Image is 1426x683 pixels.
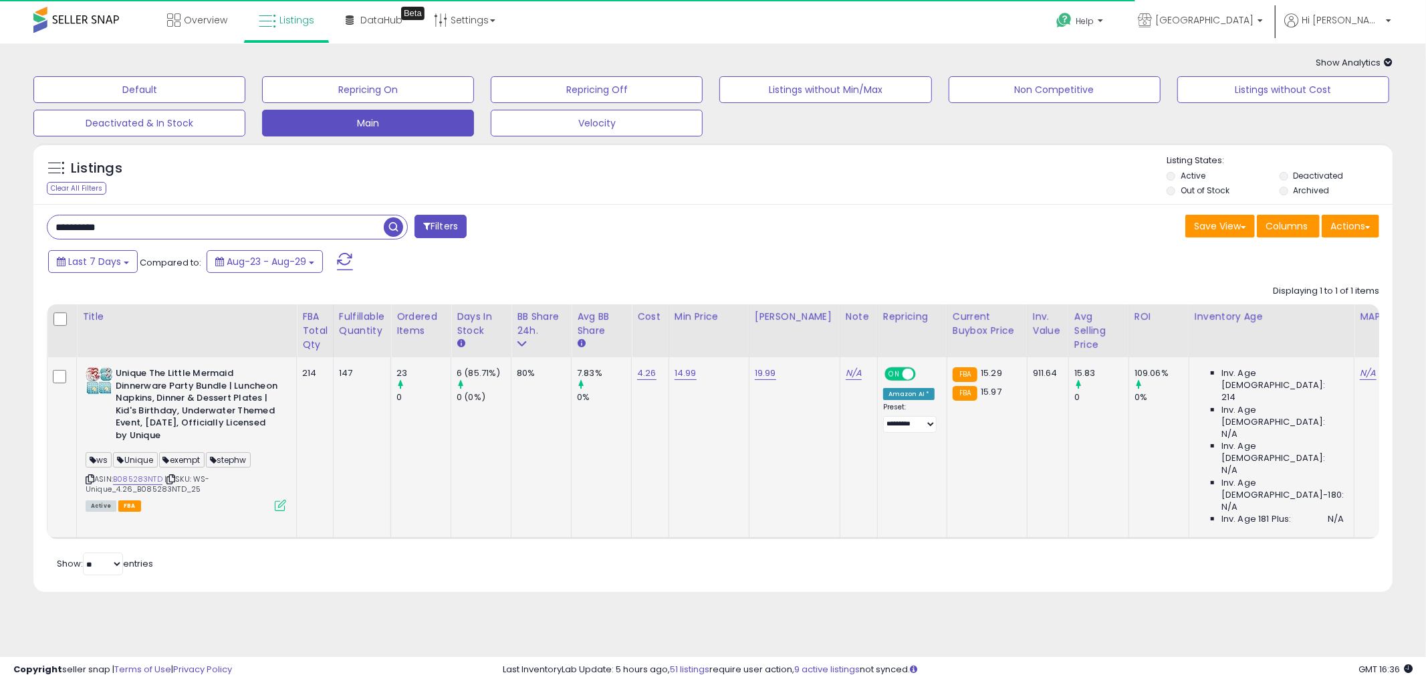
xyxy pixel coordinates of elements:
[86,367,112,394] img: 517rmTt1weL._SL40_.jpg
[48,250,138,273] button: Last 7 Days
[1221,391,1235,403] span: 214
[206,452,251,468] span: stephw
[1322,215,1379,237] button: Actions
[886,369,903,380] span: ON
[33,110,245,136] button: Deactivated & In Stock
[1135,367,1189,379] div: 109.06%
[396,367,451,379] div: 23
[71,159,122,178] h5: Listings
[1273,285,1379,298] div: Displaying 1 to 1 of 1 items
[953,386,977,401] small: FBA
[86,452,112,468] span: ws
[279,13,314,27] span: Listings
[883,403,937,433] div: Preset:
[116,367,278,445] b: Unique The Little Mermaid Dinnerware Party Bundle | Luncheon Napkins, Dinner & Dessert Plates | K...
[1360,367,1376,380] a: N/A
[1257,215,1320,237] button: Columns
[1221,404,1344,428] span: Inv. Age [DEMOGRAPHIC_DATA]:
[1221,440,1344,464] span: Inv. Age [DEMOGRAPHIC_DATA]:
[396,391,451,403] div: 0
[577,367,631,379] div: 7.83%
[1167,155,1393,167] p: Listing States:
[1074,310,1123,352] div: Avg Selling Price
[1221,428,1237,440] span: N/A
[1221,367,1344,391] span: Inv. Age [DEMOGRAPHIC_DATA]:
[1316,56,1393,69] span: Show Analytics
[914,369,935,380] span: OFF
[577,391,631,403] div: 0%
[1181,170,1205,181] label: Active
[846,367,862,380] a: N/A
[755,367,776,380] a: 19.99
[1221,477,1344,501] span: Inv. Age [DEMOGRAPHIC_DATA]-180:
[457,367,511,379] div: 6 (85.71%)
[1221,464,1237,476] span: N/A
[1033,367,1058,379] div: 911.64
[86,474,210,494] span: | SKU: WS-Unique_4.26_B085283NTD_25
[577,310,626,338] div: Avg BB Share
[846,310,872,324] div: Note
[1181,185,1229,196] label: Out of Stock
[140,256,201,269] span: Compared to:
[159,452,205,468] span: exempt
[113,474,162,485] a: B085283NTD
[1074,367,1128,379] div: 15.83
[68,255,121,268] span: Last 7 Days
[675,310,743,324] div: Min Price
[457,338,465,350] small: Days In Stock.
[1221,501,1237,513] span: N/A
[33,76,245,103] button: Default
[86,500,116,512] span: All listings currently available for purchase on Amazon
[1294,185,1330,196] label: Archived
[86,367,286,510] div: ASIN:
[1195,310,1348,324] div: Inventory Age
[719,76,931,103] button: Listings without Min/Max
[953,367,977,382] small: FBA
[577,338,585,350] small: Avg BB Share.
[883,310,941,324] div: Repricing
[1185,215,1255,237] button: Save View
[637,367,657,380] a: 4.26
[396,310,445,338] div: Ordered Items
[262,76,474,103] button: Repricing On
[360,13,402,27] span: DataHub
[1221,513,1292,525] span: Inv. Age 181 Plus:
[1266,219,1308,233] span: Columns
[981,385,1001,398] span: 15.97
[1046,2,1116,43] a: Help
[1177,76,1389,103] button: Listings without Cost
[339,367,380,379] div: 147
[949,76,1161,103] button: Non Competitive
[883,388,935,400] div: Amazon AI *
[491,110,703,136] button: Velocity
[1155,13,1254,27] span: [GEOGRAPHIC_DATA]
[262,110,474,136] button: Main
[1074,391,1128,403] div: 0
[57,557,153,570] span: Show: entries
[184,13,227,27] span: Overview
[1033,310,1063,338] div: Inv. value
[1328,513,1344,525] span: N/A
[517,310,566,338] div: BB Share 24h.
[1294,170,1344,181] label: Deactivated
[1056,12,1072,29] i: Get Help
[457,391,511,403] div: 0 (0%)
[118,500,141,512] span: FBA
[82,310,291,324] div: Title
[339,310,385,338] div: Fulfillable Quantity
[637,310,663,324] div: Cost
[1284,13,1391,43] a: Hi [PERSON_NAME]
[1076,15,1094,27] span: Help
[1360,310,1383,324] div: MAP
[1135,310,1183,324] div: ROI
[1302,13,1382,27] span: Hi [PERSON_NAME]
[491,76,703,103] button: Repricing Off
[414,215,467,238] button: Filters
[113,452,157,468] span: Unique
[302,367,323,379] div: 214
[207,250,323,273] button: Aug-23 - Aug-29
[401,7,425,20] div: Tooltip anchor
[517,367,561,379] div: 80%
[675,367,697,380] a: 14.99
[981,367,1002,379] span: 15.29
